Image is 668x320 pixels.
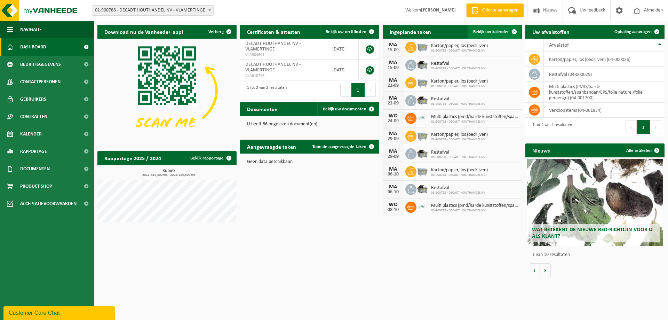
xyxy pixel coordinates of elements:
[431,150,485,155] span: Restafval
[245,73,321,79] span: VLA610756
[431,96,485,102] span: Restafval
[525,25,576,38] h2: Uw afvalstoffen
[386,172,400,177] div: 06-10
[208,30,224,34] span: Verberg
[383,25,438,38] h2: Ingeplande taken
[431,61,485,67] span: Restafval
[431,132,488,138] span: Karton/papier, los (bedrijven)
[421,8,456,13] strong: [PERSON_NAME]
[245,41,301,52] span: DECADT HOUTHANDEL NV - VLAMERTINGE
[386,42,400,48] div: MA
[544,103,665,118] td: verkoop items (04-001834)
[532,227,652,239] span: Wat betekent de nieuwe RED-richtlijn voor u als klant?
[386,154,400,159] div: 29-09
[307,140,379,154] a: Toon de aangevraagde taken
[247,159,372,164] p: Geen data beschikbaar.
[540,263,551,277] button: Volgende
[386,83,400,88] div: 22-09
[97,39,237,143] img: Download de VHEPlus App
[544,52,665,67] td: karton/papier, los (bedrijven) (04-000026)
[386,119,400,124] div: 24-09
[416,94,428,106] img: WB-5000-GAL-GY-01
[431,67,485,71] span: 01-900788 - DECADT HOUTHANDEL NV
[431,138,488,142] span: 01-900788 - DECADT HOUTHANDEL NV
[351,83,365,97] button: 1
[327,60,359,80] td: [DATE]
[431,155,485,159] span: 01-900788 - DECADT HOUTHANDEL NV
[609,25,664,39] a: Ophaling aanvragen
[244,82,287,97] div: 1 tot 2 van 2 resultaten
[549,42,569,48] span: Afvalstof
[466,3,524,17] a: Offerte aanvragen
[431,49,488,53] span: 01-900788 - DECADT HOUTHANDEL NV
[386,65,400,70] div: 15-09
[637,120,650,134] button: 1
[386,190,400,195] div: 06-10
[431,167,488,173] span: Karton/papier, los (bedrijven)
[386,113,400,119] div: WO
[544,82,665,103] td: multi plastics (PMD/harde kunststoffen/spanbanden/EPS/folie naturel/folie gemengd) (04-001700)
[323,107,366,111] span: Bekijk uw documenten
[240,25,307,38] h2: Certificaten & attesten
[431,120,518,124] span: 01-900788 - DECADT HOUTHANDEL NV
[340,83,351,97] button: Previous
[416,147,428,159] img: WB-5000-GAL-GY-01
[92,5,214,16] span: 01-900788 - DECADT HOUTHANDEL NV - VLAMERTINGE
[525,143,557,157] h2: Nieuws
[431,173,488,177] span: 01-900788 - DECADT HOUTHANDEL NV
[480,7,520,14] span: Offerte aanvragen
[386,60,400,65] div: MA
[626,120,637,134] button: Previous
[20,73,61,91] span: Contactpersonen
[365,83,376,97] button: Next
[240,140,303,153] h2: Aangevraagde taken
[203,25,236,39] button: Verberg
[431,185,485,191] span: Restafval
[431,102,485,106] span: 01-900788 - DECADT HOUTHANDEL NV
[92,6,213,15] span: 01-900788 - DECADT HOUTHANDEL NV - VLAMERTINGE
[431,79,488,84] span: Karton/papier, los (bedrijven)
[529,263,540,277] button: Vorige
[20,38,46,56] span: Dashboard
[20,143,47,160] span: Rapportage
[431,43,488,49] span: Karton/papier, los (bedrijven)
[185,151,236,165] a: Bekijk rapportage
[386,208,400,212] div: 08-10
[20,108,47,125] span: Contracten
[386,184,400,190] div: MA
[386,149,400,154] div: MA
[312,145,366,149] span: Toon de aangevraagde taken
[326,30,366,34] span: Bekijk uw certificaten
[621,143,664,157] a: Alle artikelen
[614,30,652,34] span: Ophaling aanvragen
[416,112,428,124] img: LP-SK-00500-LPE-16
[386,95,400,101] div: MA
[386,131,400,136] div: MA
[527,159,663,246] a: Wat betekent de nieuwe RED-richtlijn voor u als klant?
[317,102,379,116] a: Bekijk uw documenten
[650,120,661,134] button: Next
[416,201,428,212] img: LP-SK-00500-LPE-16
[386,166,400,172] div: MA
[327,39,359,60] td: [DATE]
[386,78,400,83] div: MA
[431,209,518,213] span: 01-900788 - DECADT HOUTHANDEL NV
[97,25,190,38] h2: Download nu de Vanheede+ app!
[416,58,428,70] img: WB-5000-GAL-GY-01
[20,125,42,143] span: Kalender
[20,160,50,178] span: Documenten
[386,48,400,53] div: 15-09
[386,136,400,141] div: 29-09
[468,25,521,39] a: Bekijk uw kalender
[544,67,665,82] td: restafval (04-000029)
[3,305,116,320] iframe: chat widget
[431,191,485,195] span: 01-900788 - DECADT HOUTHANDEL NV
[386,101,400,106] div: 22-09
[245,62,301,73] span: DECADT HOUTHANDEL NV - VLAMERTINGE
[101,169,237,177] h3: Kubiek
[416,183,428,195] img: WB-5000-GAL-GY-01
[247,122,372,127] p: U heeft 86 ongelezen document(en).
[431,203,518,209] span: Multi plastics (pmd/harde kunststoffen/spanbanden/eps/folie naturel/folie gemeng...
[386,202,400,208] div: WO
[97,151,168,165] h2: Rapportage 2025 / 2024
